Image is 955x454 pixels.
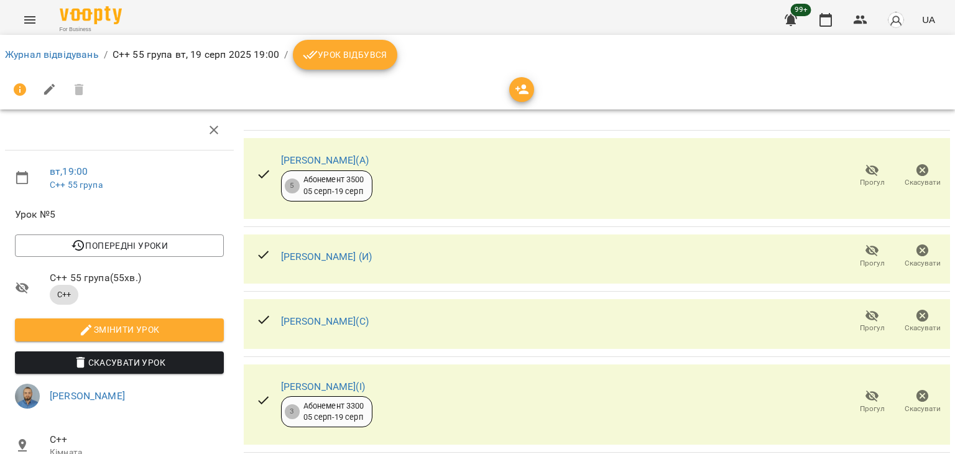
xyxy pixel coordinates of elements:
span: Урок №5 [15,207,224,222]
button: Menu [15,5,45,35]
button: Скасувати [897,159,948,193]
span: Урок відбувся [303,47,387,62]
p: C++ 55 група вт, 19 серп 2025 19:00 [113,47,279,62]
a: [PERSON_NAME] [50,390,125,402]
span: C++ [50,289,78,300]
span: C++ 55 група ( 55 хв. ) [50,271,224,285]
button: Прогул [847,304,897,339]
span: Попередні уроки [25,238,214,253]
span: Прогул [860,258,885,269]
span: 99+ [791,4,811,16]
a: Журнал відвідувань [5,49,99,60]
div: Абонемент 3300 05 серп - 19 серп [303,401,364,424]
img: avatar_s.png [887,11,905,29]
a: [PERSON_NAME](С) [281,315,369,327]
a: [PERSON_NAME] (И) [281,251,372,262]
span: Прогул [860,323,885,333]
span: Скасувати [905,404,941,414]
button: UA [917,8,940,31]
button: Прогул [847,159,897,193]
li: / [284,47,288,62]
span: UA [922,13,935,26]
span: Скасувати [905,258,941,269]
span: For Business [60,25,122,34]
nav: breadcrumb [5,40,950,70]
img: 2a5fecbf94ce3b4251e242cbcf70f9d8.jpg [15,384,40,409]
button: Прогул [847,385,897,420]
a: [PERSON_NAME](І) [281,381,365,392]
span: C++ [50,432,224,447]
a: [PERSON_NAME](А) [281,154,369,166]
div: Абонемент 3500 05 серп - 19 серп [303,174,364,197]
span: Скасувати [905,323,941,333]
span: Прогул [860,177,885,188]
button: Скасувати [897,304,948,339]
button: Змінити урок [15,318,224,341]
a: вт , 19:00 [50,165,88,177]
a: C++ 55 група [50,180,103,190]
button: Скасувати [897,239,948,274]
div: 5 [285,178,300,193]
img: Voopty Logo [60,6,122,24]
span: Скасувати Урок [25,355,214,370]
button: Скасувати [897,385,948,420]
button: Прогул [847,239,897,274]
span: Прогул [860,404,885,414]
button: Скасувати Урок [15,351,224,374]
button: Урок відбувся [293,40,397,70]
span: Змінити урок [25,322,214,337]
div: 3 [285,404,300,419]
li: / [104,47,108,62]
button: Попередні уроки [15,234,224,257]
span: Скасувати [905,177,941,188]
